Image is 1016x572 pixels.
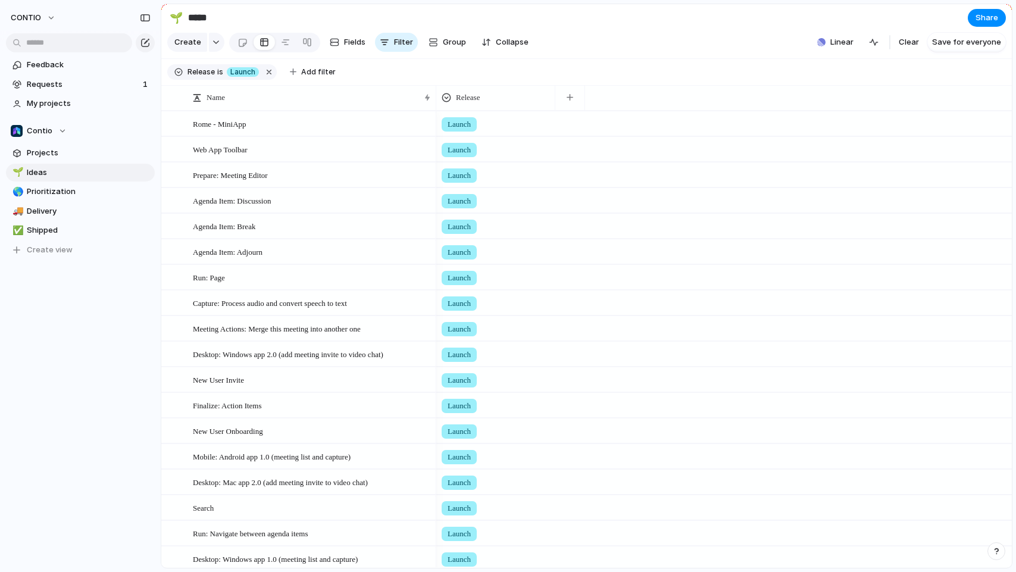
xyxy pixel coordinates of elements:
[325,33,370,52] button: Fields
[344,36,365,48] span: Fields
[193,193,271,207] span: Agenda Item: Discussion
[27,125,52,137] span: Contio
[193,142,248,156] span: Web App Toolbar
[448,246,471,258] span: Launch
[6,122,155,140] button: Contio
[830,36,854,48] span: Linear
[187,67,215,77] span: Release
[27,167,151,179] span: Ideas
[193,449,351,463] span: Mobile: Android app 1.0 (meeting list and capture)
[193,245,262,258] span: Agenda Item: Adjourn
[11,12,41,24] span: CONTIO
[12,204,21,218] div: 🚚
[812,33,858,51] button: Linear
[27,205,151,217] span: Delivery
[448,170,471,182] span: Launch
[207,92,225,104] span: Name
[27,224,151,236] span: Shipped
[11,224,23,236] button: ✅
[448,451,471,463] span: Launch
[448,349,471,361] span: Launch
[375,33,418,52] button: Filter
[448,400,471,412] span: Launch
[448,221,471,233] span: Launch
[6,164,155,182] a: 🌱Ideas
[6,56,155,74] a: Feedback
[448,118,471,130] span: Launch
[167,8,186,27] button: 🌱
[448,195,471,207] span: Launch
[193,526,308,540] span: Run: Navigate between agenda items
[448,528,471,540] span: Launch
[11,186,23,198] button: 🌎
[443,36,466,48] span: Group
[11,167,23,179] button: 🌱
[193,373,244,386] span: New User Invite
[448,298,471,310] span: Launch
[193,321,361,335] span: Meeting Actions: Merge this meeting into another one
[6,183,155,201] a: 🌎Prioritization
[215,65,226,79] button: is
[894,33,924,52] button: Clear
[11,205,23,217] button: 🚚
[193,475,368,489] span: Desktop: Mac app 2.0 (add meeting invite to video chat)
[167,33,207,52] button: Create
[193,270,225,284] span: Run: Page
[193,398,262,412] span: Finalize: Action Items
[217,67,223,77] span: is
[448,426,471,437] span: Launch
[6,202,155,220] a: 🚚Delivery
[12,185,21,199] div: 🌎
[448,323,471,335] span: Launch
[448,477,471,489] span: Launch
[932,36,1001,48] span: Save for everyone
[174,36,201,48] span: Create
[193,552,358,565] span: Desktop: Windows app 1.0 (meeting list and capture)
[143,79,150,90] span: 1
[27,244,73,256] span: Create view
[448,374,471,386] span: Launch
[6,221,155,239] a: ✅Shipped
[448,502,471,514] span: Launch
[6,144,155,162] a: Projects
[230,67,255,77] span: Launch
[12,165,21,179] div: 🌱
[976,12,998,24] span: Share
[968,9,1006,27] button: Share
[27,147,151,159] span: Projects
[193,168,268,182] span: Prepare: Meeting Editor
[193,501,214,514] span: Search
[477,33,533,52] button: Collapse
[927,33,1006,52] button: Save for everyone
[224,65,261,79] button: Launch
[27,186,151,198] span: Prioritization
[899,36,919,48] span: Clear
[193,347,383,361] span: Desktop: Windows app 2.0 (add meeting invite to video chat)
[448,554,471,565] span: Launch
[193,117,246,130] span: Rome - MiniApp
[448,272,471,284] span: Launch
[448,144,471,156] span: Launch
[283,64,343,80] button: Add filter
[6,95,155,112] a: My projects
[27,98,151,110] span: My projects
[423,33,472,52] button: Group
[193,219,255,233] span: Agenda Item: Break
[6,76,155,93] a: Requests1
[170,10,183,26] div: 🌱
[27,79,139,90] span: Requests
[456,92,480,104] span: Release
[6,241,155,259] button: Create view
[5,8,62,27] button: CONTIO
[496,36,529,48] span: Collapse
[193,424,263,437] span: New User Onboarding
[193,296,347,310] span: Capture: Process audio and convert speech to text
[12,224,21,237] div: ✅
[394,36,413,48] span: Filter
[27,59,151,71] span: Feedback
[301,67,336,77] span: Add filter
